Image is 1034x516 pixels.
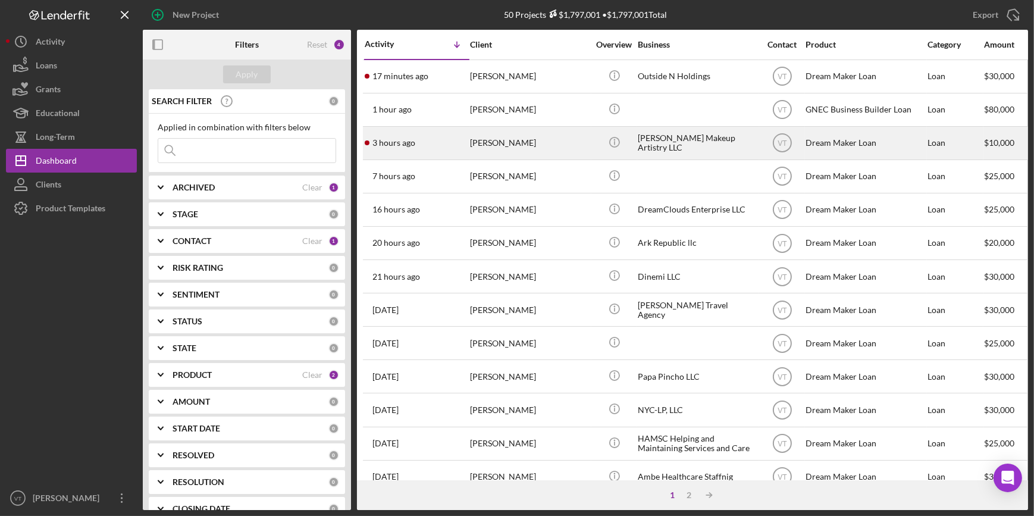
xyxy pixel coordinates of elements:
[638,361,757,392] div: Papa Pincho LLC
[806,428,925,459] div: Dream Maker Loan
[14,495,21,502] text: VT
[470,261,589,292] div: [PERSON_NAME]
[6,196,137,220] button: Product Templates
[372,339,399,348] time: 2025-09-18 14:54
[638,294,757,326] div: [PERSON_NAME] Travel Agency
[328,262,339,273] div: 0
[470,394,589,426] div: [PERSON_NAME]
[592,40,637,49] div: Overview
[638,261,757,292] div: Dinemi LLC
[36,54,57,80] div: Loans
[372,372,399,381] time: 2025-09-18 14:08
[328,182,339,193] div: 1
[681,490,697,500] div: 2
[806,127,925,159] div: Dream Maker Loan
[546,10,600,20] div: $1,797,001
[6,149,137,173] button: Dashboard
[984,305,1014,315] span: $30,000
[470,161,589,192] div: [PERSON_NAME]
[984,338,1014,348] span: $25,000
[372,71,428,81] time: 2025-09-19 17:14
[36,173,61,199] div: Clients
[928,194,983,226] div: Loan
[328,450,339,461] div: 0
[806,461,925,493] div: Dream Maker Loan
[806,94,925,126] div: GNEC Business Builder Loan
[470,94,589,126] div: [PERSON_NAME]
[806,40,925,49] div: Product
[6,30,137,54] button: Activity
[806,194,925,226] div: Dream Maker Loan
[6,77,137,101] button: Grants
[470,40,589,49] div: Client
[806,294,925,326] div: Dream Maker Loan
[664,490,681,500] div: 1
[302,183,322,192] div: Clear
[372,305,399,315] time: 2025-09-18 16:03
[638,461,757,493] div: Ambe Healthcare Staffnig
[173,290,220,299] b: SENTIMENT
[470,61,589,92] div: [PERSON_NAME]
[6,125,137,149] a: Long-Term
[173,397,210,406] b: AMOUNT
[928,227,983,259] div: Loan
[236,65,258,83] div: Apply
[30,486,107,513] div: [PERSON_NAME]
[638,428,757,459] div: HAMSC Helping and Maintaining Services and Care
[984,137,1014,148] span: $10,000
[778,406,787,415] text: VT
[638,227,757,259] div: Ark Republic llc
[928,461,983,493] div: Loan
[173,263,223,273] b: RISK RATING
[928,94,983,126] div: Loan
[984,371,1014,381] span: $30,000
[173,317,202,326] b: STATUS
[470,194,589,226] div: [PERSON_NAME]
[328,236,339,246] div: 1
[328,343,339,354] div: 0
[152,96,212,106] b: SEARCH FILTER
[778,273,787,281] text: VT
[173,3,219,27] div: New Project
[36,149,77,176] div: Dashboard
[470,327,589,359] div: [PERSON_NAME]
[928,127,983,159] div: Loan
[372,272,420,282] time: 2025-09-18 20:32
[235,40,259,49] b: Filters
[638,194,757,226] div: DreamClouds Enterprise LLC
[778,73,787,81] text: VT
[806,361,925,392] div: Dream Maker Loan
[6,486,137,510] button: VT[PERSON_NAME]
[328,209,339,220] div: 0
[328,396,339,407] div: 0
[36,101,80,128] div: Educational
[372,205,420,214] time: 2025-09-19 01:24
[6,173,137,196] button: Clients
[6,54,137,77] button: Loans
[372,105,412,114] time: 2025-09-19 16:09
[307,40,327,49] div: Reset
[778,440,787,448] text: VT
[173,343,196,353] b: STATE
[470,461,589,493] div: [PERSON_NAME]
[372,238,420,248] time: 2025-09-18 21:33
[158,123,336,132] div: Applied in combination with filters below
[778,206,787,214] text: VT
[638,394,757,426] div: NYC-LP, LLC
[6,101,137,125] a: Educational
[36,30,65,57] div: Activity
[973,3,998,27] div: Export
[806,394,925,426] div: Dream Maker Loan
[302,370,322,380] div: Clear
[372,439,399,448] time: 2025-09-17 23:50
[173,504,230,514] b: CLOSING DATE
[928,61,983,92] div: Loan
[328,370,339,380] div: 2
[470,361,589,392] div: [PERSON_NAME]
[328,504,339,514] div: 0
[173,209,198,219] b: STAGE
